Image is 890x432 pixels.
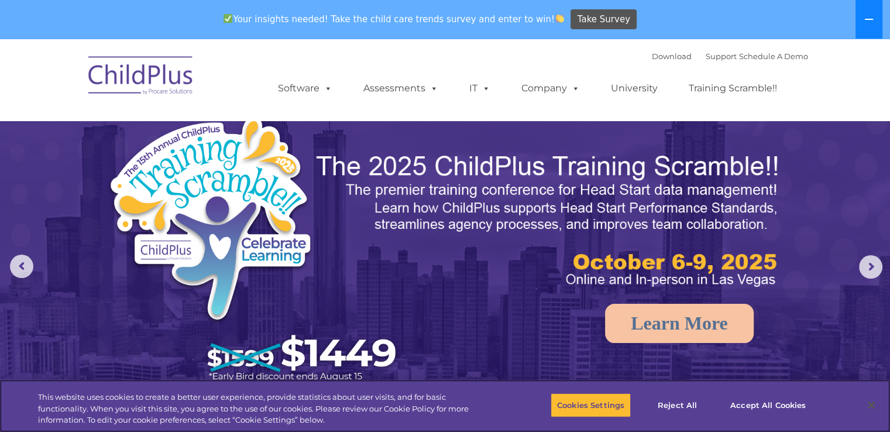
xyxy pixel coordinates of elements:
[352,77,450,100] a: Assessments
[219,8,569,30] span: Your insights needed! Take the child care trends survey and enter to win!
[83,48,200,107] img: ChildPlus by Procare Solutions
[266,77,344,100] a: Software
[163,77,198,86] span: Last name
[224,14,232,23] img: ✅
[551,393,631,417] button: Cookies Settings
[858,392,884,418] button: Close
[724,393,812,417] button: Accept All Cookies
[163,125,212,134] span: Phone number
[641,393,714,417] button: Reject All
[605,304,754,343] a: Learn More
[677,77,789,100] a: Training Scramble!!
[578,9,630,30] span: Take Survey
[458,77,502,100] a: IT
[555,14,564,23] img: 👏
[38,392,490,426] div: This website uses cookies to create a better user experience, provide statistics about user visit...
[706,52,737,61] a: Support
[652,52,808,61] font: |
[510,77,592,100] a: Company
[739,52,808,61] a: Schedule A Demo
[599,77,669,100] a: University
[652,52,692,61] a: Download
[571,9,637,30] a: Take Survey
